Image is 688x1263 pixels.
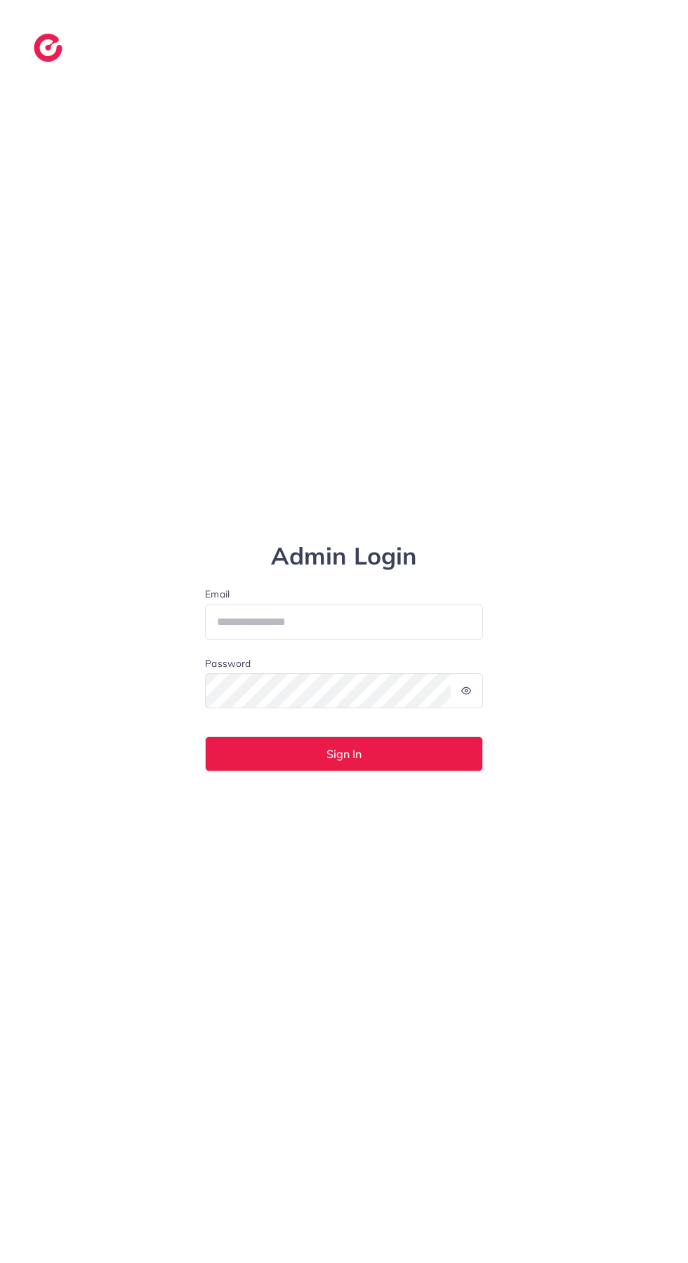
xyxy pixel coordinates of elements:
[205,587,483,601] label: Email
[205,656,251,670] label: Password
[205,736,483,771] button: Sign In
[34,34,62,62] img: logo
[326,748,362,759] span: Sign In
[205,542,483,571] h1: Admin Login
